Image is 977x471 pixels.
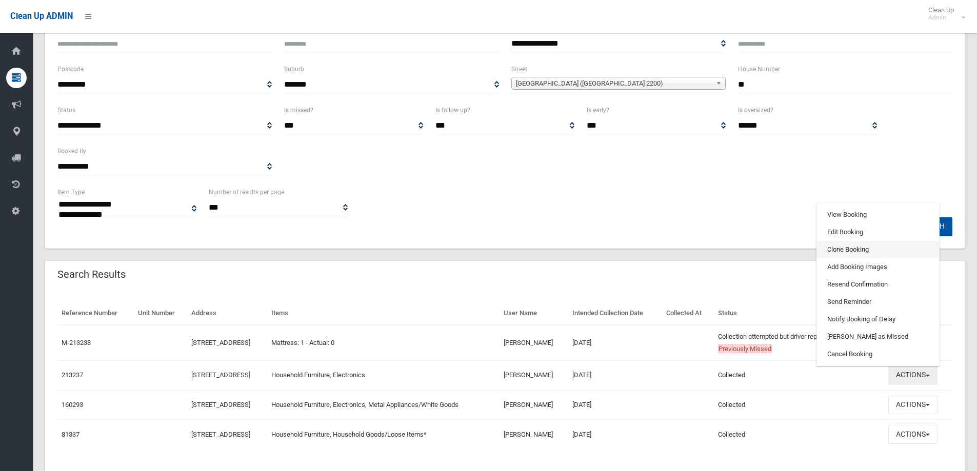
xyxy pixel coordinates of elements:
label: Item Type [57,187,85,198]
a: M-213238 [62,339,91,346]
a: 81337 [62,431,79,438]
a: Cancel Booking [817,345,939,363]
header: Search Results [45,264,138,284]
button: Actions [888,425,938,444]
td: Household Furniture, Household Goods/Loose Items* [267,420,500,449]
span: Clean Up [923,6,964,22]
a: Notify Booking of Delay [817,311,939,328]
a: Clone Booking [817,241,939,258]
a: [STREET_ADDRESS] [191,431,250,438]
a: [STREET_ADDRESS] [191,371,250,379]
th: Items [267,302,500,325]
label: Number of results per page [209,187,284,198]
td: Collected [714,420,884,449]
label: House Number [738,64,780,75]
small: Admin [928,14,954,22]
td: Collected [714,360,884,390]
a: Resend Confirmation [817,276,939,293]
td: Household Furniture, Electronics, Metal Appliances/White Goods [267,390,500,420]
td: [PERSON_NAME] [500,390,568,420]
th: Intended Collection Date [568,302,662,325]
td: Collected [714,390,884,420]
th: Address [187,302,267,325]
td: Collection attempted but driver reported issues [714,325,884,361]
a: View Booking [817,206,939,223]
td: [PERSON_NAME] [500,420,568,449]
a: [STREET_ADDRESS] [191,339,250,346]
td: [PERSON_NAME] [500,325,568,361]
a: Send Reminder [817,293,939,311]
a: [PERSON_NAME] as Missed [817,328,939,345]
label: Is early? [587,105,609,116]
label: Is oversized? [738,105,773,116]
th: Reference Number [57,302,134,325]
th: Status [714,302,884,325]
td: Mattress: 1 - Actual: 0 [267,325,500,361]
td: Household Furniture, Electronics [267,360,500,390]
span: Clean Up ADMIN [10,11,73,21]
label: Booked By [57,146,86,157]
th: Collected At [662,302,714,325]
th: User Name [500,302,568,325]
th: Unit Number [134,302,188,325]
label: Is follow up? [435,105,470,116]
label: Suburb [284,64,304,75]
label: Status [57,105,75,116]
td: [DATE] [568,360,662,390]
td: [DATE] [568,420,662,449]
a: Add Booking Images [817,258,939,276]
td: [PERSON_NAME] [500,360,568,390]
td: [DATE] [568,390,662,420]
label: Street [511,64,527,75]
a: 160293 [62,401,83,408]
span: [GEOGRAPHIC_DATA] ([GEOGRAPHIC_DATA] 2200) [516,77,712,90]
span: Previously Missed [718,344,772,353]
button: Actions [888,396,938,415]
a: Edit Booking [817,223,939,241]
label: Postcode [57,64,84,75]
button: Actions [888,366,938,385]
a: 213237 [62,371,83,379]
a: [STREET_ADDRESS] [191,401,250,408]
td: [DATE] [568,325,662,361]
label: Is missed? [284,105,313,116]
